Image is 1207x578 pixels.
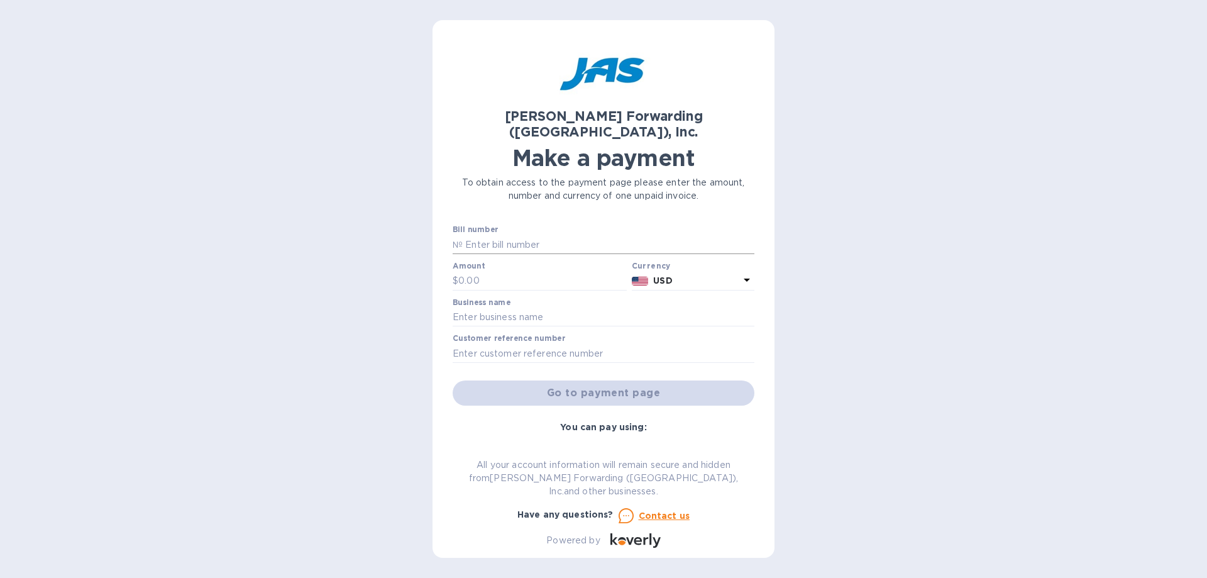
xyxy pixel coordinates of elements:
p: To obtain access to the payment page please enter the amount, number and currency of one unpaid i... [453,176,754,203]
b: USD [653,275,672,286]
img: USD [632,277,649,286]
b: Have any questions? [517,509,614,520]
label: Bill number [453,226,498,234]
input: Enter bill number [463,235,754,254]
p: Powered by [546,534,600,547]
b: Currency [632,261,671,270]
p: № [453,238,463,252]
p: $ [453,274,458,287]
b: [PERSON_NAME] Forwarding ([GEOGRAPHIC_DATA]), Inc. [505,108,703,140]
label: Business name [453,299,510,306]
input: 0.00 [458,272,627,291]
b: You can pay using: [560,422,646,432]
label: Customer reference number [453,335,565,343]
h1: Make a payment [453,145,754,171]
label: Amount [453,262,485,270]
input: Enter business name [453,308,754,327]
input: Enter customer reference number [453,344,754,363]
p: All your account information will remain secure and hidden from [PERSON_NAME] Forwarding ([GEOGRA... [453,459,754,498]
u: Contact us [639,511,690,521]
